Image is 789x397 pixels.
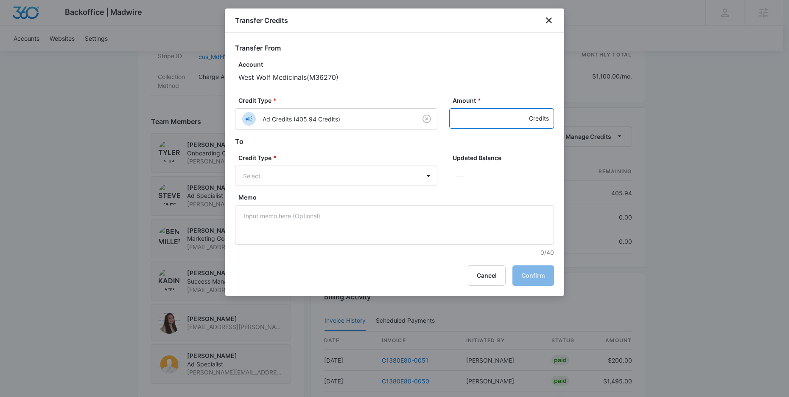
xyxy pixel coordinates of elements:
[238,193,557,202] label: Memo
[235,43,554,53] h2: Transfer From
[235,15,288,25] h1: Transfer Credits
[32,50,76,56] div: Domain Overview
[453,96,557,105] label: Amount
[24,14,42,20] div: v 4.0.25
[468,265,506,286] button: Cancel
[94,50,143,56] div: Keywords by Traffic
[456,166,554,186] p: ---
[22,22,93,29] div: Domain: [DOMAIN_NAME]
[238,248,554,257] p: 0/40
[238,60,554,69] p: Account
[14,22,20,29] img: website_grey.svg
[544,15,554,25] button: close
[238,96,441,105] label: Credit Type
[235,136,554,146] h2: To
[238,153,441,162] label: Credit Type
[84,49,91,56] img: tab_keywords_by_traffic_grey.svg
[23,49,30,56] img: tab_domain_overview_orange.svg
[263,115,340,124] p: Ad Credits (405.94 Credits)
[243,172,409,180] div: Select
[238,72,554,82] p: West Wolf Medicinals ( M36270 )
[453,153,557,162] label: Updated Balance
[420,112,434,126] button: Clear
[529,108,549,129] div: Credits
[14,14,20,20] img: logo_orange.svg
